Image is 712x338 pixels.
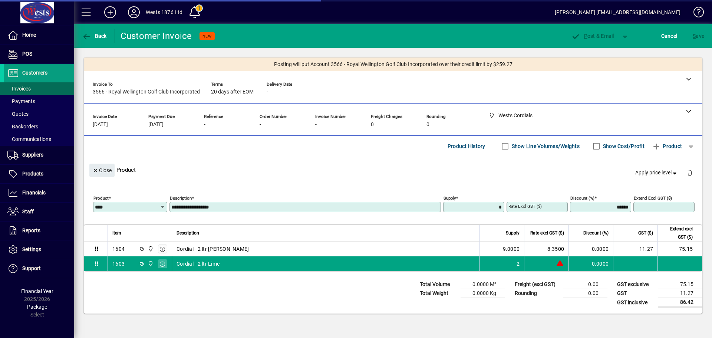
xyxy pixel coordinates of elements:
span: S [693,33,696,39]
span: Back [82,33,107,39]
span: Settings [22,246,41,252]
button: Product History [445,140,488,153]
span: - [267,89,268,95]
td: 0.0000 [568,256,613,271]
button: Close [89,164,115,177]
span: Item [112,229,121,237]
a: Support [4,259,74,278]
span: Home [22,32,36,38]
span: Cordial - 2 ltr Lime [177,260,220,268]
span: Package [27,304,47,310]
td: 0.00 [563,289,607,298]
span: Invoices [7,86,31,92]
span: 2 [517,260,520,268]
span: Product History [448,140,485,152]
span: Customers [22,70,47,76]
span: Suppliers [22,152,43,158]
span: [DATE] [93,122,108,128]
a: Reports [4,221,74,240]
span: Reports [22,227,40,233]
div: Product [84,156,702,183]
td: GST inclusive [613,298,658,307]
a: Backorders [4,120,74,133]
span: Description [177,229,199,237]
app-page-header-button: Close [88,167,116,173]
span: Quotes [7,111,29,117]
button: Delete [681,164,699,181]
span: Apply price level [635,169,678,177]
mat-label: Description [170,196,192,201]
button: Save [691,29,706,43]
td: Total Weight [416,289,461,298]
span: Extend excl GST ($) [662,225,693,241]
span: 9.0000 [503,245,520,253]
a: Invoices [4,82,74,95]
span: Wests Cordials [146,260,154,268]
a: Knowledge Base [688,1,703,26]
span: ost & Email [571,33,614,39]
td: 11.27 [613,242,657,256]
span: NEW [202,34,212,39]
span: - [260,122,261,128]
mat-label: Extend excl GST ($) [634,196,672,201]
td: Rounding [511,289,563,298]
span: Payments [7,98,35,104]
span: Products [22,171,43,177]
label: Show Line Volumes/Weights [510,142,580,150]
div: 1603 [112,260,125,268]
span: - [204,122,205,128]
mat-label: Product [93,196,109,201]
td: 75.15 [657,242,702,256]
button: Post & Email [567,29,618,43]
mat-label: Discount (%) [570,196,594,201]
span: Discount (%) [583,229,609,237]
button: Cancel [659,29,679,43]
span: Close [92,164,112,177]
a: Settings [4,240,74,259]
td: 75.15 [658,280,702,289]
div: Wests 1876 Ltd [146,6,182,18]
button: Apply price level [632,166,681,180]
button: Profile [122,6,146,19]
span: POS [22,51,32,57]
td: GST exclusive [613,280,658,289]
span: Rate excl GST ($) [530,229,564,237]
a: Financials [4,184,74,202]
span: Posting will put Account 3566 - Royal Wellington Golf Club Incorporated over their credit limit b... [274,60,512,68]
span: Financial Year [21,288,53,294]
a: Products [4,165,74,183]
span: GST ($) [638,229,653,237]
td: 0.00 [563,280,607,289]
div: [PERSON_NAME] [EMAIL_ADDRESS][DOMAIN_NAME] [555,6,680,18]
td: 86.42 [658,298,702,307]
div: Customer Invoice [121,30,192,42]
span: Staff [22,209,34,214]
app-page-header-button: Back [74,29,115,43]
td: Freight (excl GST) [511,280,563,289]
span: P [584,33,587,39]
td: GST [613,289,658,298]
div: 1604 [112,245,125,253]
button: Product [648,140,686,153]
td: 11.27 [658,289,702,298]
mat-label: Rate excl GST ($) [508,204,542,209]
span: Support [22,265,41,271]
span: Wests Cordials [146,245,154,253]
mat-label: Supply [444,196,456,201]
a: POS [4,45,74,63]
a: Quotes [4,108,74,120]
a: Suppliers [4,146,74,164]
span: - [315,122,317,128]
span: 3566 - Royal Wellington Golf Club Incorporated [93,89,200,95]
a: Payments [4,95,74,108]
span: [DATE] [148,122,164,128]
td: 0.0000 [568,242,613,256]
td: 0.0000 M³ [461,280,505,289]
a: Staff [4,203,74,221]
span: 20 days after EOM [211,89,254,95]
app-page-header-button: Delete [681,169,699,176]
div: 8.3500 [529,245,564,253]
span: Cancel [661,30,678,42]
span: Cordial - 2 ltr [PERSON_NAME] [177,245,249,253]
span: Backorders [7,124,38,129]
